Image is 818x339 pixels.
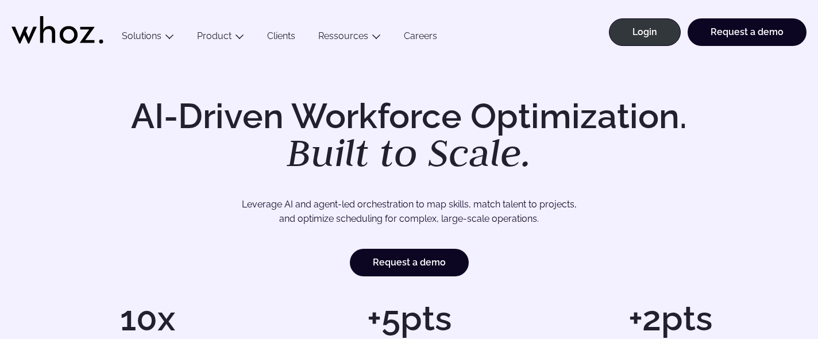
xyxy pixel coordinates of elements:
button: Ressources [307,30,392,46]
a: Product [197,30,231,41]
a: Clients [256,30,307,46]
em: Built to Scale. [287,127,531,178]
a: Request a demo [688,18,807,46]
a: Login [609,18,681,46]
a: Careers [392,30,449,46]
h1: AI-Driven Workforce Optimization. [115,99,703,172]
a: Request a demo [350,249,469,276]
h1: 10x [23,301,273,336]
a: Ressources [318,30,368,41]
p: Leverage AI and agent-led orchestration to map skills, match talent to projects, and optimize sch... [61,197,757,226]
h1: +5pts [284,301,534,336]
h1: +2pts [545,301,795,336]
button: Solutions [110,30,186,46]
button: Product [186,30,256,46]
